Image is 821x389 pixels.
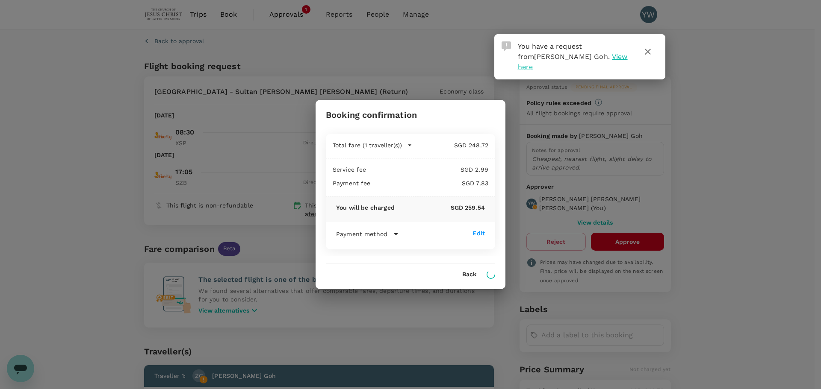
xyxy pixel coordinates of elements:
p: You will be charged [336,203,395,212]
p: Payment method [336,230,387,238]
div: Edit [473,229,485,237]
p: SGD 259.54 [395,203,485,212]
p: SGD 248.72 [412,141,488,149]
button: Back [462,271,476,278]
p: Total fare (1 traveller(s)) [333,141,402,149]
p: Payment fee [333,179,371,187]
span: You have a request from . [518,42,610,61]
p: SGD 7.83 [371,179,488,187]
img: Approval Request [502,41,511,51]
p: SGD 2.99 [366,165,488,174]
button: Total fare (1 traveller(s)) [333,141,412,149]
h3: Booking confirmation [326,110,417,120]
span: [PERSON_NAME] Goh [534,53,608,61]
p: Service fee [333,165,366,174]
